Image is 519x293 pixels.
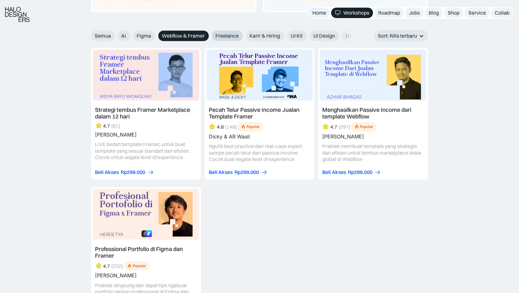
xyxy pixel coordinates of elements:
[348,169,372,176] div: Rp299.000
[95,169,154,176] a: Beli AksesRp299.000
[162,33,205,39] span: Webflow & Framer
[322,169,346,176] div: Beli Akses
[429,10,439,16] div: Blog
[209,169,268,176] a: Beli AksesRp299.000
[91,31,355,41] form: Email Form
[409,10,420,16] div: Jobs
[309,8,330,18] a: Home
[465,8,490,18] a: Service
[374,30,428,42] div: Sort: Rilis terbaru
[312,10,326,16] div: Home
[137,33,151,39] span: Figma
[378,33,417,39] div: Sort: Rilis terbaru
[95,169,119,176] div: Beli Akses
[95,33,111,39] span: Semua
[291,33,303,39] span: UI Kit
[374,8,404,18] a: Roadmap
[378,10,400,16] div: Roadmap
[235,169,259,176] div: Rp299.000
[491,8,513,18] a: Collab
[448,10,460,16] div: Shop
[425,8,443,18] a: Blog
[405,8,424,18] a: Jobs
[346,33,370,39] span: UX Design
[322,169,381,176] a: Beli AksesRp299.000
[468,10,486,16] div: Service
[121,33,126,39] span: AI
[209,169,233,176] div: Beli Akses
[331,8,373,18] a: Workshops
[444,8,463,18] a: Shop
[121,169,146,176] div: Rp299.000
[216,33,239,39] span: Freelance
[343,10,369,16] div: Workshops
[250,33,280,39] span: Karir & Hiring
[495,10,509,16] div: Collab
[314,33,335,39] span: UI Design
